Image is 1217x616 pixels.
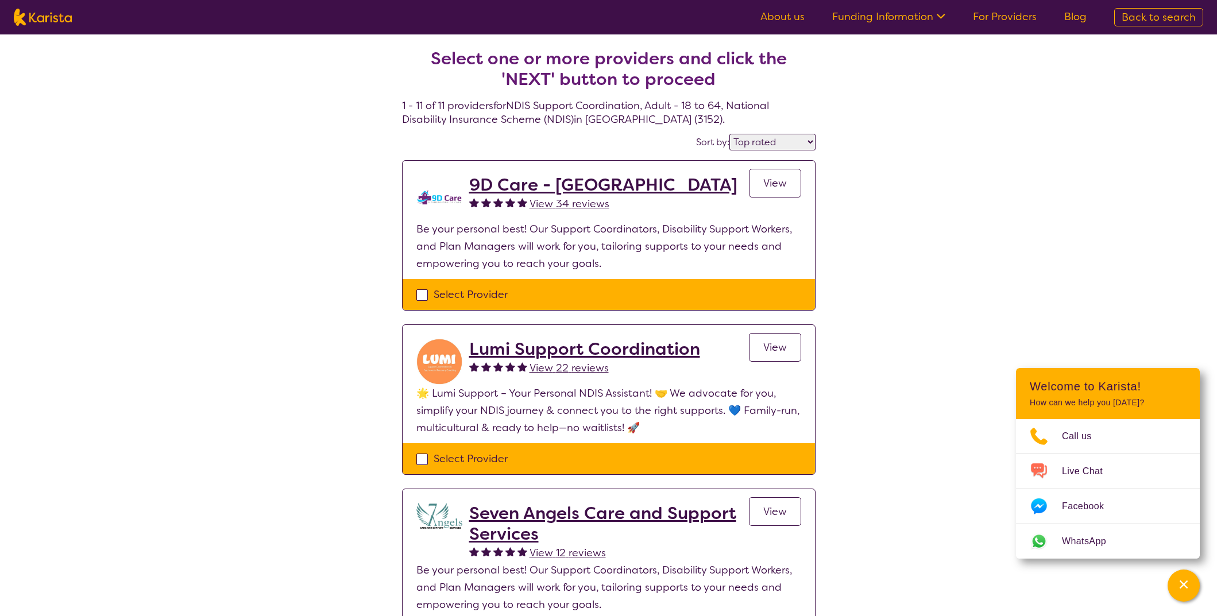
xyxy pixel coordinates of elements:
[416,220,801,272] p: Be your personal best! Our Support Coordinators, Disability Support Workers, and Plan Managers wi...
[530,544,606,561] a: View 12 reviews
[763,340,787,354] span: View
[505,197,515,207] img: fullstar
[1030,379,1186,393] h2: Welcome to Karista!
[416,48,802,90] h2: Select one or more providers and click the 'NEXT' button to proceed
[1062,533,1120,550] span: WhatsApp
[517,362,527,371] img: fullstar
[763,505,787,518] span: View
[1064,10,1087,24] a: Blog
[749,497,801,526] a: View
[416,503,462,529] img: lugdbhoacugpbhbgex1l.png
[832,10,945,24] a: Funding Information
[1062,463,1116,480] span: Live Chat
[760,10,805,24] a: About us
[469,547,479,556] img: fullstar
[416,385,801,436] p: 🌟 Lumi Support – Your Personal NDIS Assistant! 🤝 We advocate for you, simplify your NDIS journey ...
[517,547,527,556] img: fullstar
[416,175,462,220] img: zklkmrpc7cqrnhnbeqm0.png
[402,21,816,126] h4: 1 - 11 of 11 providers for NDIS Support Coordination , Adult - 18 to 64 , National Disability Ins...
[469,503,749,544] a: Seven Angels Care and Support Services
[1122,10,1196,24] span: Back to search
[481,197,491,207] img: fullstar
[517,197,527,207] img: fullstar
[530,197,609,211] span: View 34 reviews
[696,136,729,148] label: Sort by:
[1062,498,1118,515] span: Facebook
[481,362,491,371] img: fullstar
[973,10,1037,24] a: For Providers
[493,547,503,556] img: fullstar
[1062,428,1106,445] span: Call us
[530,359,609,377] a: View 22 reviews
[469,175,737,195] a: 9D Care - [GEOGRAPHIC_DATA]
[530,361,609,375] span: View 22 reviews
[493,362,503,371] img: fullstar
[469,197,479,207] img: fullstar
[505,362,515,371] img: fullstar
[493,197,503,207] img: fullstar
[416,339,462,385] img: rybwu2dtdo40a3tyd2no.jpg
[481,547,491,556] img: fullstar
[749,333,801,362] a: View
[469,339,700,359] a: Lumi Support Coordination
[530,546,606,560] span: View 12 reviews
[1016,368,1200,559] div: Channel Menu
[416,561,801,613] p: Be your personal best! Our Support Coordinators, Disability Support Workers, and Plan Managers wi...
[749,169,801,197] a: View
[530,195,609,212] a: View 34 reviews
[1168,569,1200,602] button: Channel Menu
[1016,419,1200,559] ul: Choose channel
[1114,8,1203,26] a: Back to search
[469,362,479,371] img: fullstar
[505,547,515,556] img: fullstar
[14,9,72,26] img: Karista logo
[1016,524,1200,559] a: Web link opens in a new tab.
[763,176,787,190] span: View
[1030,398,1186,408] p: How can we help you [DATE]?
